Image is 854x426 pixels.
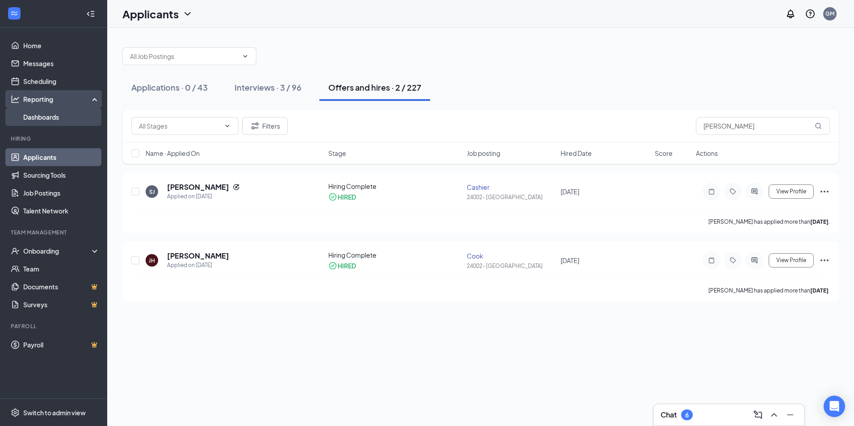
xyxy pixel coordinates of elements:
input: Search in offers and hires [696,117,830,135]
div: Hiring [11,135,98,142]
button: ComposeMessage [751,408,765,422]
div: Onboarding [23,246,92,255]
span: View Profile [776,188,806,195]
div: 6 [685,411,689,419]
span: Actions [696,149,718,158]
h3: Chat [661,410,677,420]
svg: Tag [728,188,738,195]
div: Hiring Complete [328,182,461,191]
button: ChevronUp [767,408,781,422]
input: All Stages [139,121,220,131]
svg: MagnifyingGlass [815,122,822,129]
svg: Note [706,257,717,264]
h5: [PERSON_NAME] [167,251,229,261]
svg: UserCheck [11,246,20,255]
a: Home [23,37,100,54]
p: [PERSON_NAME] has applied more than . [708,287,830,294]
svg: Collapse [86,9,95,18]
svg: Settings [11,408,20,417]
svg: Notifications [785,8,796,19]
button: View Profile [769,253,814,267]
svg: ChevronUp [769,409,779,420]
button: Filter Filters [242,117,288,135]
div: 24002- [GEOGRAPHIC_DATA] [467,262,556,270]
a: Dashboards [23,108,100,126]
p: [PERSON_NAME] has applied more than . [708,218,830,226]
span: Job posting [467,149,500,158]
div: Applied on [DATE] [167,192,240,201]
div: Cook [467,251,556,260]
svg: ChevronDown [182,8,193,19]
a: Team [23,260,100,278]
span: Name · Applied On [146,149,200,158]
div: Open Intercom Messenger [824,396,845,417]
a: Applicants [23,148,100,166]
div: Offers and hires · 2 / 227 [328,82,421,93]
input: All Job Postings [130,51,238,61]
svg: Note [706,188,717,195]
a: Talent Network [23,202,100,220]
div: Hiring Complete [328,251,461,259]
div: JH [149,257,155,264]
b: [DATE] [810,218,829,225]
svg: Ellipses [819,186,830,197]
a: Job Postings [23,184,100,202]
b: [DATE] [810,287,829,294]
div: Team Management [11,229,98,236]
h1: Applicants [122,6,179,21]
div: Interviews · 3 / 96 [234,82,301,93]
svg: ActiveChat [749,257,760,264]
a: Messages [23,54,100,72]
div: GM [825,10,834,17]
div: 24002- [GEOGRAPHIC_DATA] [467,193,556,201]
span: View Profile [776,257,806,263]
div: Applied on [DATE] [167,261,229,270]
svg: Tag [728,257,738,264]
div: Reporting [23,95,100,104]
svg: Ellipses [819,255,830,266]
a: Scheduling [23,72,100,90]
svg: Analysis [11,95,20,104]
a: DocumentsCrown [23,278,100,296]
button: View Profile [769,184,814,199]
svg: QuestionInfo [805,8,816,19]
svg: ChevronDown [242,53,249,60]
span: [DATE] [561,256,579,264]
h5: [PERSON_NAME] [167,182,229,192]
button: Minimize [783,408,797,422]
a: Sourcing Tools [23,166,100,184]
span: Score [655,149,673,158]
svg: Minimize [785,409,795,420]
div: Switch to admin view [23,408,86,417]
span: [DATE] [561,188,579,196]
svg: WorkstreamLogo [10,9,19,18]
svg: ChevronDown [224,122,231,129]
svg: CheckmarkCircle [328,192,337,201]
svg: ActiveChat [749,188,760,195]
svg: Reapply [233,184,240,191]
svg: CheckmarkCircle [328,261,337,270]
svg: Filter [250,121,260,131]
a: PayrollCrown [23,336,100,354]
span: Stage [328,149,346,158]
svg: ComposeMessage [753,409,763,420]
span: Hired Date [561,149,592,158]
div: Payroll [11,322,98,330]
div: Cashier [467,183,556,192]
div: Applications · 0 / 43 [131,82,208,93]
div: HIRED [338,192,356,201]
div: SJ [149,188,155,196]
div: HIRED [338,261,356,270]
a: SurveysCrown [23,296,100,313]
